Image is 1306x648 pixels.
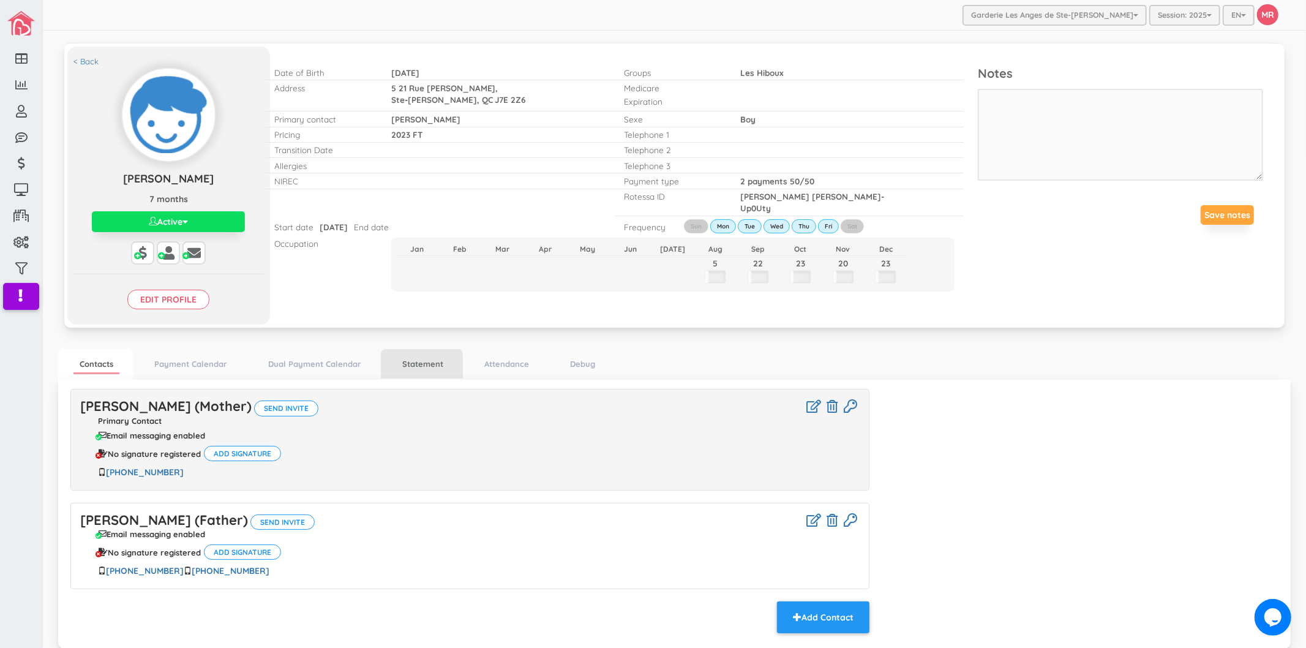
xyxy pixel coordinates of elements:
[355,221,389,233] p: End date
[80,397,252,415] a: [PERSON_NAME] (Mother)
[73,56,99,67] a: < Back
[391,83,396,93] span: 5
[779,243,822,256] th: Oct
[710,219,736,233] label: Mon
[391,114,460,124] span: [PERSON_NAME]
[275,129,373,140] p: Pricing
[624,144,722,156] p: Telephone 2
[275,82,373,94] p: Address
[391,94,479,105] span: Ste-[PERSON_NAME],
[1255,599,1294,636] iframe: chat widget
[391,129,422,140] span: 2023 FT
[740,67,896,78] p: Les Hiboux
[275,67,373,78] p: Date of Birth
[481,243,524,256] th: Mar
[275,238,373,249] p: Occupation
[254,401,318,416] button: Send invite
[777,601,869,633] button: Add Contact
[204,544,281,560] button: Add signature
[482,94,493,105] span: QC
[740,114,756,124] span: Boy
[841,219,864,233] label: Sat
[822,243,865,256] th: Nov
[737,243,779,256] th: Sep
[624,190,722,202] p: Rotessa ID
[624,175,722,187] p: Payment type
[123,171,214,186] span: [PERSON_NAME]
[564,355,601,373] a: Debug
[275,144,373,156] p: Transition Date
[262,355,367,373] a: Dual Payment Calendar
[524,243,566,256] th: Apr
[495,94,526,105] span: J7E 2Z6
[106,565,184,576] a: [PHONE_NUMBER]
[478,355,535,373] a: Attendance
[399,83,407,93] span: 21
[320,222,348,232] span: [DATE]
[609,243,652,256] th: Jun
[624,67,722,78] p: Groups
[275,160,373,171] p: Allergies
[624,129,722,140] p: Telephone 1
[624,113,722,125] p: Sexe
[275,221,314,233] p: Start date
[108,548,201,557] span: No signature registered
[73,355,119,375] a: Contacts
[1201,205,1254,225] button: Save notes
[250,514,315,530] button: Send invite
[684,219,708,233] label: Sun
[391,67,419,78] span: [DATE]
[127,290,209,309] input: Edit profile
[624,96,722,107] p: Expiration
[624,82,722,94] p: Medicare
[740,191,884,213] span: [PERSON_NAME] [PERSON_NAME]-Up0Uty
[566,243,609,256] th: May
[865,243,907,256] th: Dec
[108,450,201,458] span: No signature registered
[818,219,839,233] label: Fri
[438,243,481,256] th: Feb
[396,243,439,256] th: Jan
[80,511,248,529] a: [PERSON_NAME] (Father)
[740,176,814,186] span: 2 payments 50/50
[275,175,373,187] p: NIREC
[73,193,264,205] p: 7 months
[978,65,1263,83] p: Notes
[396,355,449,373] a: Statement
[624,221,664,233] p: Frequency
[738,219,762,233] label: Tue
[275,113,373,125] p: Primary contact
[148,355,233,373] a: Payment Calendar
[106,467,184,478] a: [PHONE_NUMBER]
[764,219,790,233] label: Wed
[192,565,269,576] a: [PHONE_NUMBER]
[409,83,498,93] span: Rue [PERSON_NAME],
[651,243,694,256] th: [DATE]
[80,416,860,425] p: Primary Contact
[204,446,281,461] button: Add signature
[122,69,215,161] img: Click to change profile pic
[99,530,205,538] div: Email messaging enabled
[792,219,816,233] label: Thu
[694,243,737,256] th: Aug
[99,431,205,440] div: Email messaging enabled
[624,160,722,171] p: Telephone 3
[92,211,245,232] button: Active
[7,11,35,36] img: image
